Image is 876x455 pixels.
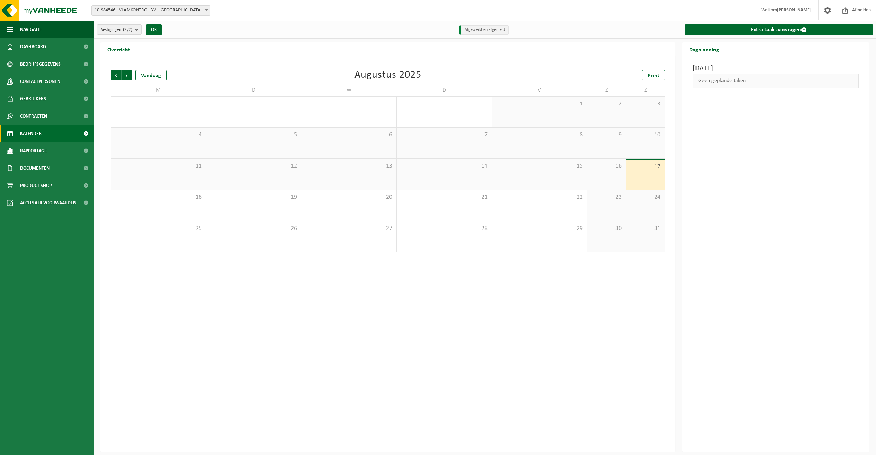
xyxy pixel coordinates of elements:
button: OK [146,24,162,35]
span: 9 [591,131,622,139]
span: Print [648,73,659,78]
span: 14 [400,162,488,170]
h2: Dagplanning [682,42,726,56]
span: 17 [630,163,661,171]
span: 1 [496,100,584,108]
span: Kalender [20,125,42,142]
span: 3 [630,100,661,108]
span: Vorige [111,70,121,80]
span: Documenten [20,160,50,177]
span: 8 [496,131,584,139]
button: Vestigingen(2/2) [97,24,142,35]
td: Z [626,84,665,96]
span: 20 [305,194,393,201]
div: Augustus 2025 [354,70,421,80]
a: Extra taak aanvragen [685,24,874,35]
span: 29 [496,225,584,232]
span: Acceptatievoorwaarden [20,194,76,212]
span: Gebruikers [20,90,46,108]
div: Vandaag [135,70,167,80]
span: 10-984546 - VLAMKONTROL BV - OOSTNIEUWKERKE [92,6,210,15]
span: 27 [305,225,393,232]
td: M [111,84,206,96]
span: 23 [591,194,622,201]
td: W [301,84,397,96]
span: 30 [591,225,622,232]
span: 16 [591,162,622,170]
span: 15 [496,162,584,170]
span: Navigatie [20,21,42,38]
span: 26 [210,225,298,232]
span: Volgende [122,70,132,80]
h2: Overzicht [100,42,137,56]
span: 31 [630,225,661,232]
span: 18 [115,194,202,201]
span: Contactpersonen [20,73,60,90]
span: 12 [210,162,298,170]
strong: [PERSON_NAME] [777,8,812,13]
span: Vestigingen [101,25,132,35]
span: 13 [305,162,393,170]
span: 4 [115,131,202,139]
span: 28 [400,225,488,232]
span: 25 [115,225,202,232]
span: 10-984546 - VLAMKONTROL BV - OOSTNIEUWKERKE [91,5,210,16]
span: Contracten [20,108,47,125]
span: 22 [496,194,584,201]
span: 5 [210,131,298,139]
li: Afgewerkt en afgemeld [459,25,509,35]
span: Product Shop [20,177,52,194]
count: (2/2) [123,27,132,32]
span: 11 [115,162,202,170]
h3: [DATE] [693,63,859,74]
span: 21 [400,194,488,201]
div: Geen geplande taken [693,74,859,88]
span: 24 [630,194,661,201]
span: 10 [630,131,661,139]
span: 6 [305,131,393,139]
td: V [492,84,587,96]
td: D [206,84,301,96]
span: 7 [400,131,488,139]
span: 19 [210,194,298,201]
td: Z [587,84,626,96]
td: D [397,84,492,96]
span: Rapportage [20,142,47,160]
span: 2 [591,100,622,108]
a: Print [642,70,665,80]
span: Bedrijfsgegevens [20,55,61,73]
span: Dashboard [20,38,46,55]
